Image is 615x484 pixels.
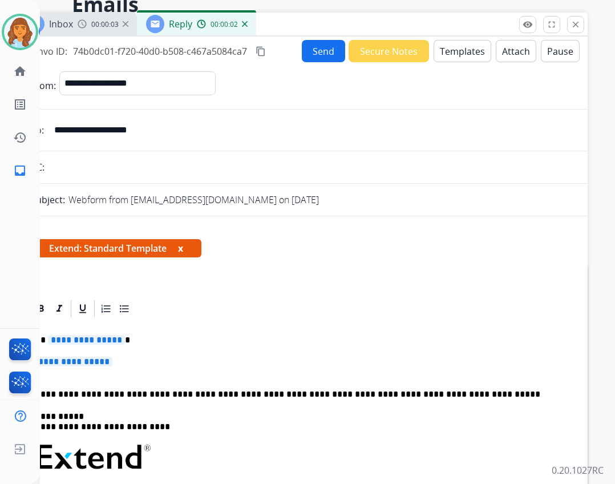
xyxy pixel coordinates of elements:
p: 0.20.1027RC [552,463,604,477]
span: Extend: Standard Template [31,239,201,257]
button: Send [302,40,345,62]
button: Templates [434,40,491,62]
span: 00:00:03 [91,20,119,29]
p: From: [31,79,56,92]
button: x [178,241,183,255]
span: Inbox [49,18,73,30]
span: Reply [169,18,192,30]
span: 00:00:02 [211,20,238,29]
span: 74b0dc01-f720-40d0-b508-c467a5084ca7 [73,45,247,58]
p: Webform from [EMAIL_ADDRESS][DOMAIN_NAME] on [DATE] [68,193,319,207]
mat-icon: content_copy [256,46,266,57]
button: Secure Notes [349,40,429,62]
div: Bullet List [116,300,133,317]
mat-icon: home [13,64,27,78]
img: avatar [4,16,36,48]
div: Underline [74,300,91,317]
mat-icon: list_alt [13,98,27,111]
mat-icon: history [13,131,27,144]
button: Pause [541,40,580,62]
mat-icon: close [571,19,581,30]
mat-icon: fullscreen [547,19,557,30]
div: Bold [33,300,50,317]
mat-icon: remove_red_eye [523,19,533,30]
p: Subject: [31,193,65,207]
mat-icon: inbox [13,164,27,178]
p: Convo ID: [26,45,67,58]
div: Ordered List [98,300,115,317]
button: Attach [496,40,536,62]
div: Italic [51,300,68,317]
